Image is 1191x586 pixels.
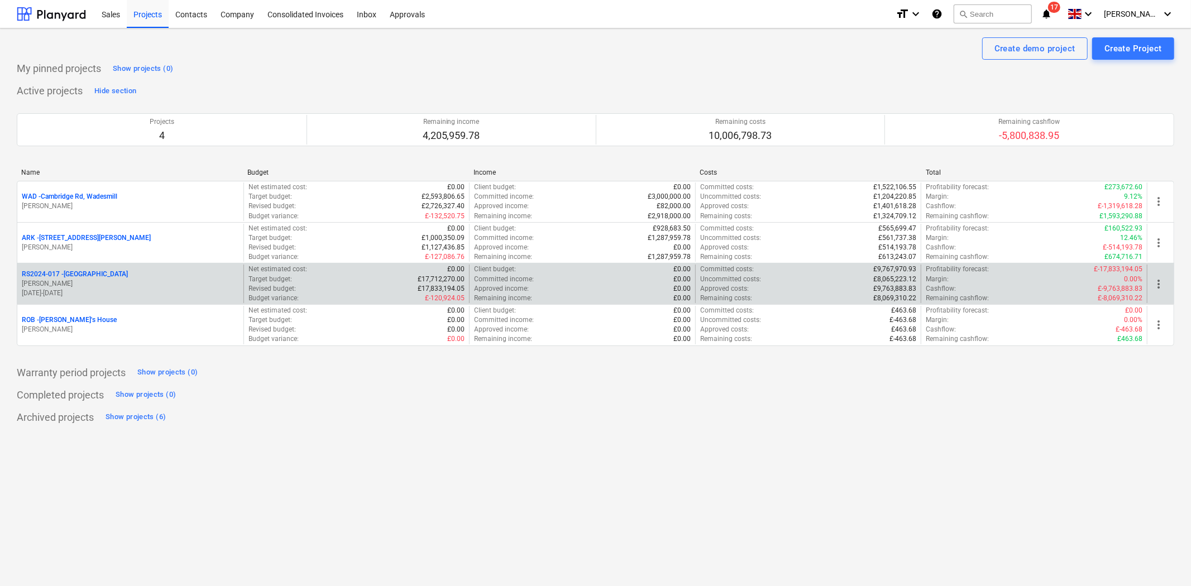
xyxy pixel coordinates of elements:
p: Remaining income : [474,294,532,303]
p: RS2024-017 - [GEOGRAPHIC_DATA] [22,270,128,279]
p: £0.00 [673,306,691,315]
p: £0.00 [447,334,465,344]
p: Projects [150,117,174,127]
p: £1,204,220.85 [873,192,916,201]
p: 10,006,798.73 [709,129,772,142]
p: £2,726,327.40 [422,201,465,211]
p: £514,193.78 [878,243,916,252]
p: Remaining cashflow : [926,334,989,344]
i: format_size [896,7,909,21]
p: £674,716.71 [1104,252,1142,262]
p: Client budget : [474,224,516,233]
i: Knowledge base [931,7,943,21]
p: Committed income : [474,192,534,201]
p: £2,918,000.00 [648,212,691,221]
div: Show projects (0) [113,63,173,75]
p: £0.00 [447,325,465,334]
button: Show projects (0) [110,60,176,78]
span: 17 [1048,2,1060,13]
div: WAD -Cambridge Rd, Wadesmill[PERSON_NAME] [22,192,239,211]
p: £1,401,618.28 [873,201,916,211]
p: Warranty period projects [17,366,126,380]
p: Margin : [926,192,949,201]
p: £273,672.60 [1104,182,1142,192]
div: Show projects (6) [106,411,166,424]
p: £0.00 [673,315,691,325]
p: £0.00 [673,334,691,344]
iframe: Chat Widget [1135,532,1191,586]
p: £-463.68 [889,334,916,344]
p: Client budget : [474,265,516,274]
p: £8,069,310.22 [873,294,916,303]
p: £-514,193.78 [1103,243,1142,252]
p: £-8,069,310.22 [1098,294,1142,303]
p: £0.00 [673,243,691,252]
p: 9.12% [1124,192,1142,201]
p: [PERSON_NAME] [22,243,239,252]
p: £0.00 [673,325,691,334]
p: Remaining costs : [700,294,752,303]
button: Show projects (0) [113,386,179,404]
p: Margin : [926,233,949,243]
p: Uncommitted costs : [700,192,761,201]
p: WAD - Cambridge Rd, Wadesmill [22,192,117,201]
p: Margin : [926,315,949,325]
button: Show projects (6) [103,409,169,426]
p: Remaining costs [709,117,772,127]
p: Net estimated cost : [248,224,307,233]
p: Revised budget : [248,201,296,211]
p: Approved costs : [700,325,749,334]
p: £9,763,883.83 [873,284,916,294]
p: Approved costs : [700,284,749,294]
p: £1,324,709.12 [873,212,916,221]
div: Show projects (0) [116,388,176,401]
p: Uncommitted costs : [700,315,761,325]
p: £1,000,350.09 [422,233,465,243]
p: [PERSON_NAME] [22,201,239,211]
p: £0.00 [673,275,691,284]
p: £-9,763,883.83 [1098,284,1142,294]
p: £565,699.47 [878,224,916,233]
p: Committed income : [474,233,534,243]
p: [PERSON_NAME] [22,325,239,334]
p: Profitability forecast : [926,182,989,192]
p: £0.00 [447,265,465,274]
div: Income [473,169,691,176]
p: Target budget : [248,315,292,325]
p: Cashflow : [926,325,956,334]
p: Remaining income : [474,212,532,221]
p: Remaining costs : [700,212,752,221]
p: Target budget : [248,192,292,201]
p: Approved income : [474,201,529,211]
p: Remaining cashflow : [926,252,989,262]
div: Create demo project [994,41,1075,56]
p: £-463.68 [889,315,916,325]
p: Committed costs : [700,224,754,233]
p: Committed income : [474,315,534,325]
p: 0.00% [1124,315,1142,325]
p: £0.00 [673,294,691,303]
p: £-1,319,618.28 [1098,201,1142,211]
p: Revised budget : [248,243,296,252]
p: Archived projects [17,411,94,424]
button: Create demo project [982,37,1088,60]
p: £9,767,970.93 [873,265,916,274]
p: Remaining costs : [700,334,752,344]
span: more_vert [1152,318,1165,332]
p: Target budget : [248,275,292,284]
p: £-463.68 [1116,325,1142,334]
div: ROB -[PERSON_NAME]'s House[PERSON_NAME] [22,315,239,334]
p: £561,737.38 [878,233,916,243]
button: Hide section [92,82,139,100]
p: Cashflow : [926,243,956,252]
p: Active projects [17,84,83,98]
p: £-132,520.75 [425,212,465,221]
p: £8,065,223.12 [873,275,916,284]
i: keyboard_arrow_down [1161,7,1174,21]
div: ARK -[STREET_ADDRESS][PERSON_NAME][PERSON_NAME] [22,233,239,252]
p: £-120,924.05 [425,294,465,303]
div: Budget [247,169,465,176]
p: Remaining cashflow : [926,212,989,221]
p: £1,593,290.88 [1099,212,1142,221]
p: Profitability forecast : [926,224,989,233]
